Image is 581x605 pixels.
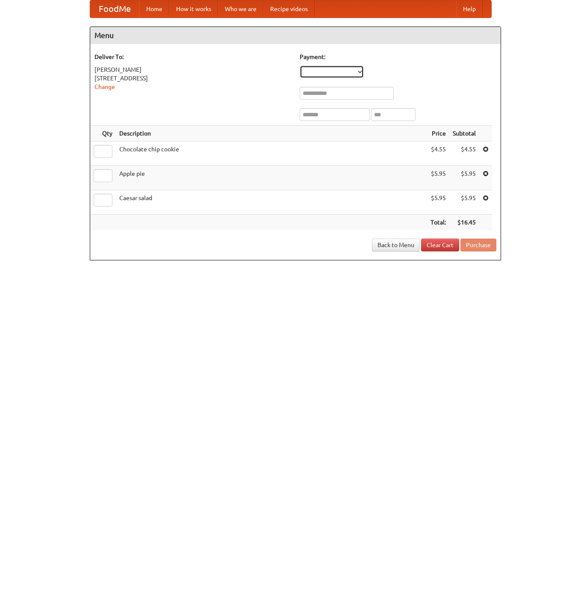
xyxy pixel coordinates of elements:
a: Home [139,0,169,18]
td: Caesar salad [116,190,427,215]
a: Recipe videos [263,0,315,18]
td: $4.55 [427,142,449,166]
h4: Menu [90,27,501,44]
a: Clear Cart [421,239,459,251]
th: Description [116,126,427,142]
th: Total: [427,215,449,230]
a: Help [456,0,483,18]
button: Purchase [460,239,496,251]
div: [PERSON_NAME] [94,65,291,74]
th: Qty [90,126,116,142]
td: Chocolate chip cookie [116,142,427,166]
td: Apple pie [116,166,427,190]
th: $16.45 [449,215,479,230]
div: [STREET_ADDRESS] [94,74,291,83]
td: $5.95 [427,166,449,190]
th: Price [427,126,449,142]
td: $5.95 [427,190,449,215]
h5: Payment: [300,53,496,61]
a: Change [94,83,115,90]
a: Who we are [218,0,263,18]
h5: Deliver To: [94,53,291,61]
td: $4.55 [449,142,479,166]
a: FoodMe [90,0,139,18]
a: How it works [169,0,218,18]
a: Back to Menu [372,239,420,251]
td: $5.95 [449,190,479,215]
td: $5.95 [449,166,479,190]
th: Subtotal [449,126,479,142]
